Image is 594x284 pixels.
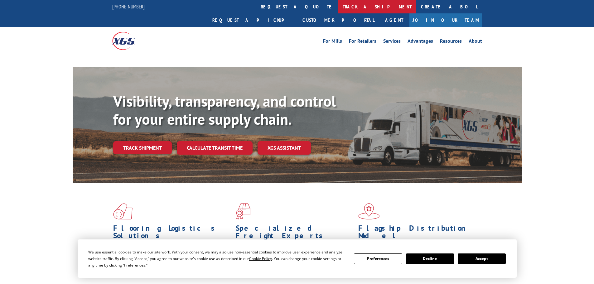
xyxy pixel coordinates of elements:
[323,39,342,46] a: For Mills
[208,13,298,27] a: Request a pickup
[298,13,379,27] a: Customer Portal
[258,141,311,155] a: XGS ASSISTANT
[249,256,272,261] span: Cookie Policy
[469,39,482,46] a: About
[177,141,253,155] a: Calculate transit time
[358,203,380,219] img: xgs-icon-flagship-distribution-model-red
[440,39,462,46] a: Resources
[383,39,401,46] a: Services
[236,203,250,219] img: xgs-icon-focused-on-flooring-red
[236,224,354,243] h1: Specialized Freight Experts
[113,141,172,154] a: Track shipment
[379,13,409,27] a: Agent
[124,262,145,268] span: Preferences
[354,253,402,264] button: Preferences
[78,239,517,278] div: Cookie Consent Prompt
[113,203,133,219] img: xgs-icon-total-supply-chain-intelligence-red
[406,253,454,264] button: Decline
[113,224,231,243] h1: Flooring Logistics Solutions
[349,39,376,46] a: For Retailers
[88,249,346,268] div: We use essential cookies to make our site work. With your consent, we may also use non-essential ...
[408,39,433,46] a: Advantages
[112,3,145,10] a: [PHONE_NUMBER]
[113,91,336,129] b: Visibility, transparency, and control for your entire supply chain.
[409,13,482,27] a: Join Our Team
[358,224,476,243] h1: Flagship Distribution Model
[458,253,506,264] button: Accept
